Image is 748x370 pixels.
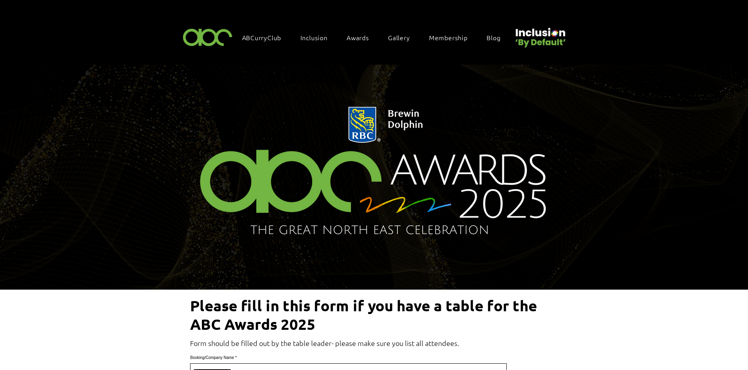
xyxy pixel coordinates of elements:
span: Gallery [388,33,410,42]
span: Awards [347,33,369,42]
span: Membership [429,33,468,42]
span: Blog [487,33,500,42]
div: Inclusion [297,29,339,46]
label: Booking/Company Name [190,356,507,360]
a: Membership [425,29,479,46]
span: Form should be filled out by the table leader- please make sure you list all attendees. [190,338,459,348]
span: ABCurryClub [242,33,282,42]
span: Please fill in this form if you have a table for the ABC Awards 2025 [190,296,537,333]
img: Untitled design (22).png [513,21,567,48]
img: Northern Insights Double Pager Apr 2025.png [179,98,570,247]
nav: Site [238,29,513,46]
a: Gallery [384,29,422,46]
a: Blog [483,29,512,46]
img: ABC-Logo-Blank-Background-01-01-2.png [181,25,235,48]
span: Inclusion [300,33,328,42]
a: ABCurryClub [238,29,293,46]
div: Awards [343,29,381,46]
